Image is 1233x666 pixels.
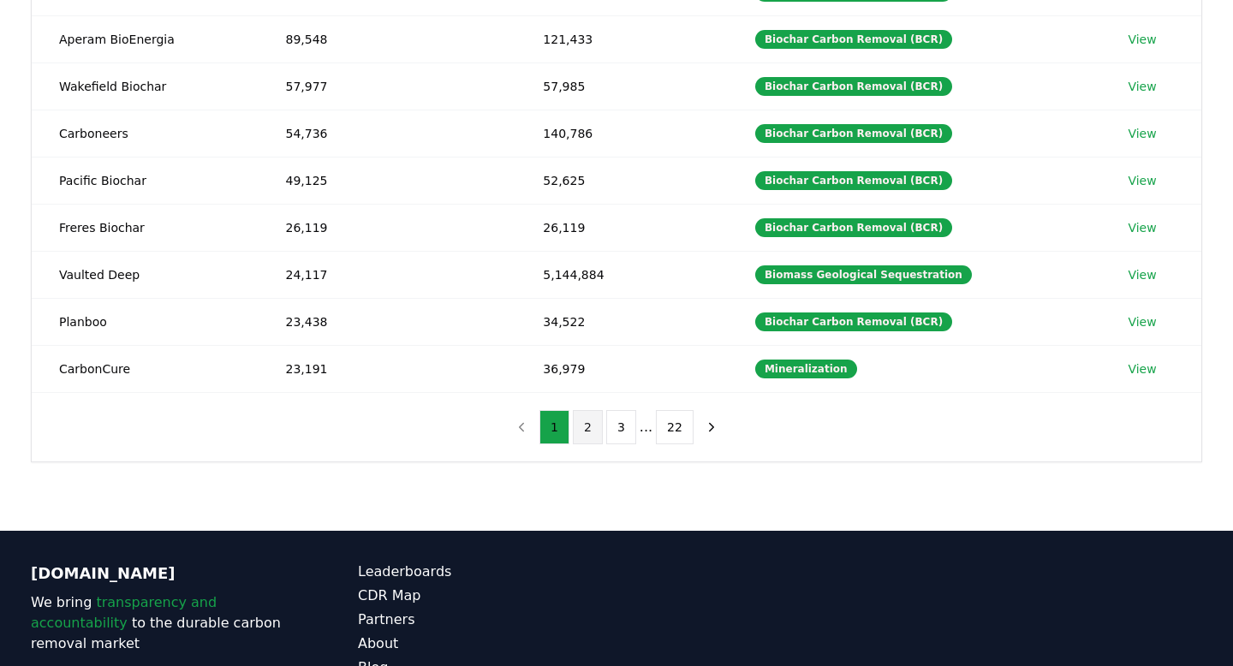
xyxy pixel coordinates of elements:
[31,562,289,586] p: [DOMAIN_NAME]
[515,62,728,110] td: 57,985
[755,77,952,96] div: Biochar Carbon Removal (BCR)
[258,110,515,157] td: 54,736
[258,157,515,204] td: 49,125
[515,15,728,62] td: 121,433
[606,410,636,444] button: 3
[755,312,952,331] div: Biochar Carbon Removal (BCR)
[258,251,515,298] td: 24,117
[1128,78,1156,95] a: View
[32,15,258,62] td: Aperam BioEnergia
[358,562,616,582] a: Leaderboards
[32,204,258,251] td: Freres Biochar
[32,157,258,204] td: Pacific Biochar
[1128,360,1156,378] a: View
[1128,266,1156,283] a: View
[32,298,258,345] td: Planboo
[1128,31,1156,48] a: View
[358,633,616,654] a: About
[515,204,728,251] td: 26,119
[755,265,972,284] div: Biomass Geological Sequestration
[1128,172,1156,189] a: View
[515,251,728,298] td: 5,144,884
[755,171,952,190] div: Biochar Carbon Removal (BCR)
[1128,125,1156,142] a: View
[32,62,258,110] td: Wakefield Biochar
[515,345,728,392] td: 36,979
[1128,313,1156,330] a: View
[656,410,694,444] button: 22
[31,594,217,631] span: transparency and accountability
[755,360,857,378] div: Mineralization
[755,30,952,49] div: Biochar Carbon Removal (BCR)
[755,218,952,237] div: Biochar Carbon Removal (BCR)
[573,410,603,444] button: 2
[32,110,258,157] td: Carboneers
[358,610,616,630] a: Partners
[258,345,515,392] td: 23,191
[515,110,728,157] td: 140,786
[32,345,258,392] td: CarbonCure
[258,298,515,345] td: 23,438
[32,251,258,298] td: Vaulted Deep
[1128,219,1156,236] a: View
[258,204,515,251] td: 26,119
[539,410,569,444] button: 1
[515,157,728,204] td: 52,625
[358,586,616,606] a: CDR Map
[258,62,515,110] td: 57,977
[31,592,289,654] p: We bring to the durable carbon removal market
[697,410,726,444] button: next page
[755,124,952,143] div: Biochar Carbon Removal (BCR)
[258,15,515,62] td: 89,548
[515,298,728,345] td: 34,522
[640,417,652,437] li: ...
